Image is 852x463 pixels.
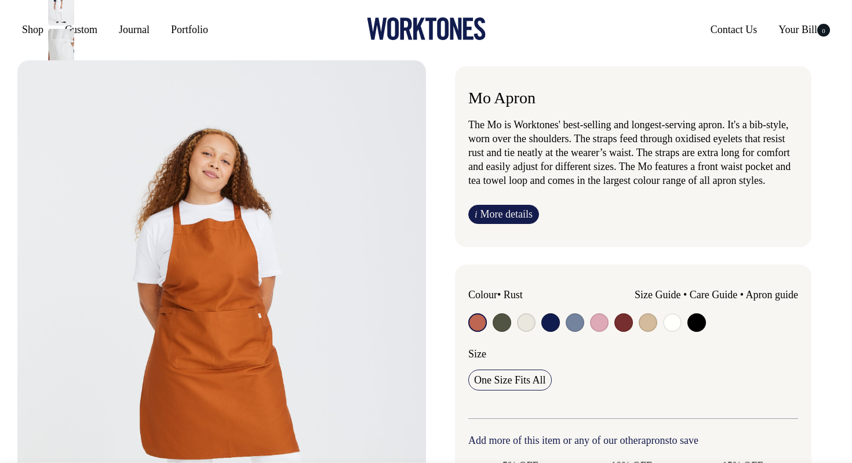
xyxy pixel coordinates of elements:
img: off-white [48,29,74,70]
a: Contact Us [706,19,762,40]
span: One Size Fits All [474,373,546,387]
a: Custom [60,19,102,40]
span: 0 [817,24,830,37]
a: Shop [17,19,48,40]
a: Journal [114,19,154,40]
a: Your Bill0 [774,19,835,40]
input: One Size Fits All [468,370,552,390]
a: Portfolio [166,19,213,40]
